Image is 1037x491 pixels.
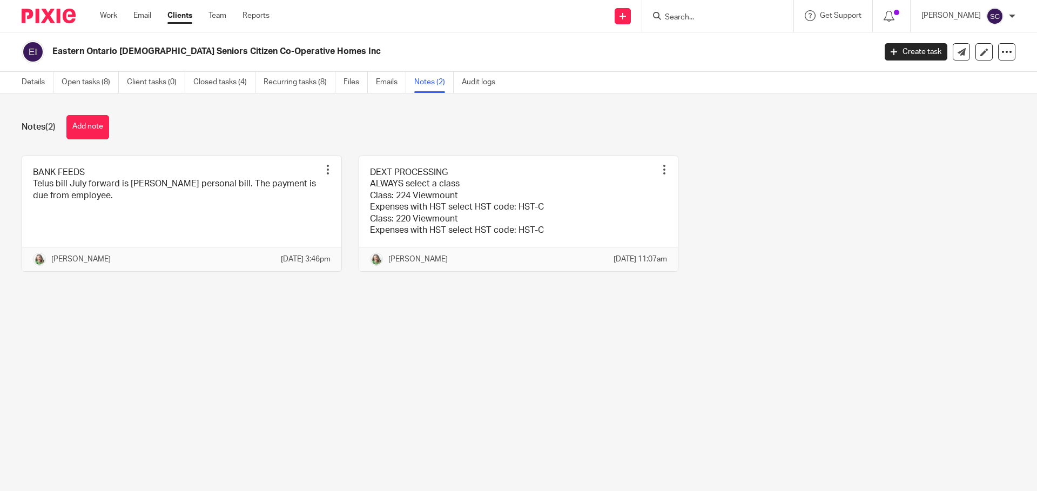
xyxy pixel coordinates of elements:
a: Files [344,72,368,93]
span: (2) [45,123,56,131]
a: Clients [167,10,192,21]
img: KC%20Photo.jpg [370,253,383,266]
a: Send new email [953,43,970,60]
img: svg%3E [22,41,44,63]
a: Emails [376,72,406,93]
a: Notes (2) [414,72,454,93]
a: Audit logs [462,72,503,93]
a: Open tasks (8) [62,72,119,93]
span: Get Support [820,12,861,19]
a: Details [22,72,53,93]
p: [DATE] 11:07am [614,254,667,265]
a: Reports [243,10,270,21]
img: KC%20Photo.jpg [33,253,46,266]
p: [PERSON_NAME] [921,10,981,21]
h1: Notes [22,122,56,133]
h2: Eastern Ontario [DEMOGRAPHIC_DATA] Seniors Citizen Co-Operative Homes Inc [52,46,705,57]
a: Recurring tasks (8) [264,72,335,93]
p: [DATE] 3:46pm [281,254,331,265]
button: Add note [66,115,109,139]
a: Email [133,10,151,21]
input: Search [664,13,761,23]
img: svg%3E [986,8,1004,25]
p: [PERSON_NAME] [51,254,111,265]
a: Closed tasks (4) [193,72,255,93]
a: Client tasks (0) [127,72,185,93]
a: Edit client [975,43,993,60]
a: Create task [885,43,947,60]
img: Pixie [22,9,76,23]
a: Work [100,10,117,21]
p: [PERSON_NAME] [388,254,448,265]
a: Team [208,10,226,21]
